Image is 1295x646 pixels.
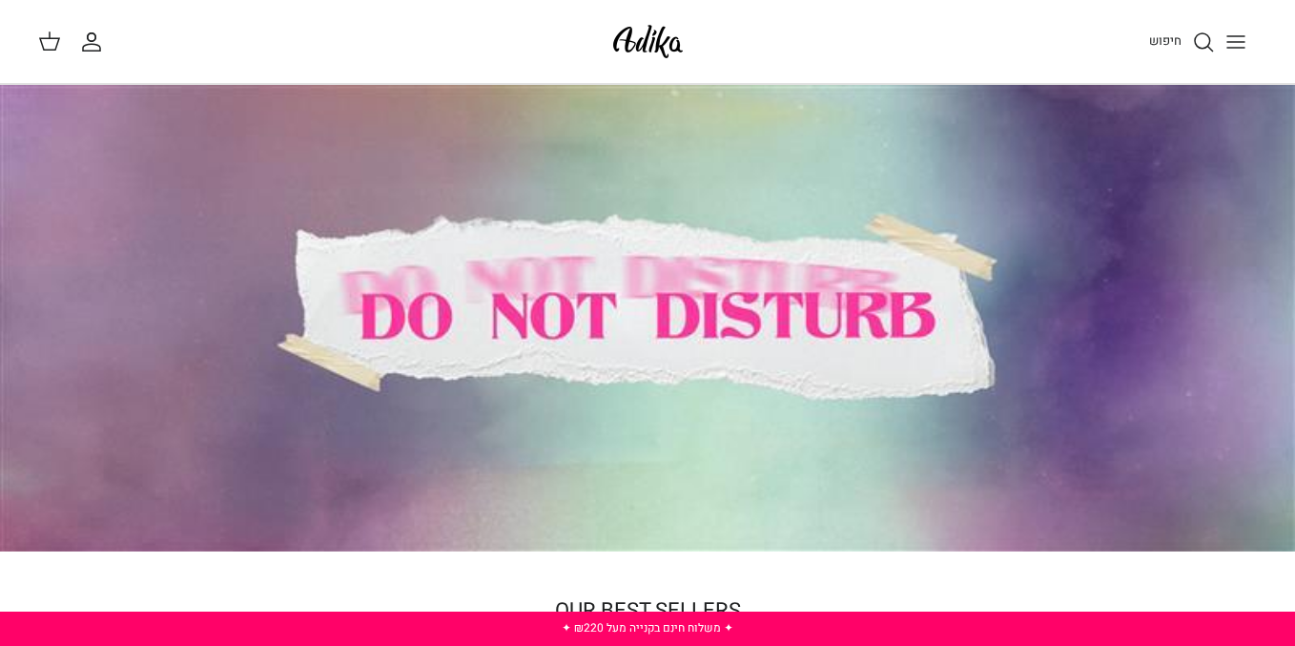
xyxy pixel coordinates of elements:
button: Toggle menu [1215,21,1257,63]
a: ✦ משלוח חינם בקנייה מעל ₪220 ✦ [562,619,733,636]
a: החשבון שלי [80,31,111,53]
a: חיפוש [1149,31,1215,53]
span: חיפוש [1149,31,1182,50]
img: Adika IL [607,19,689,64]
